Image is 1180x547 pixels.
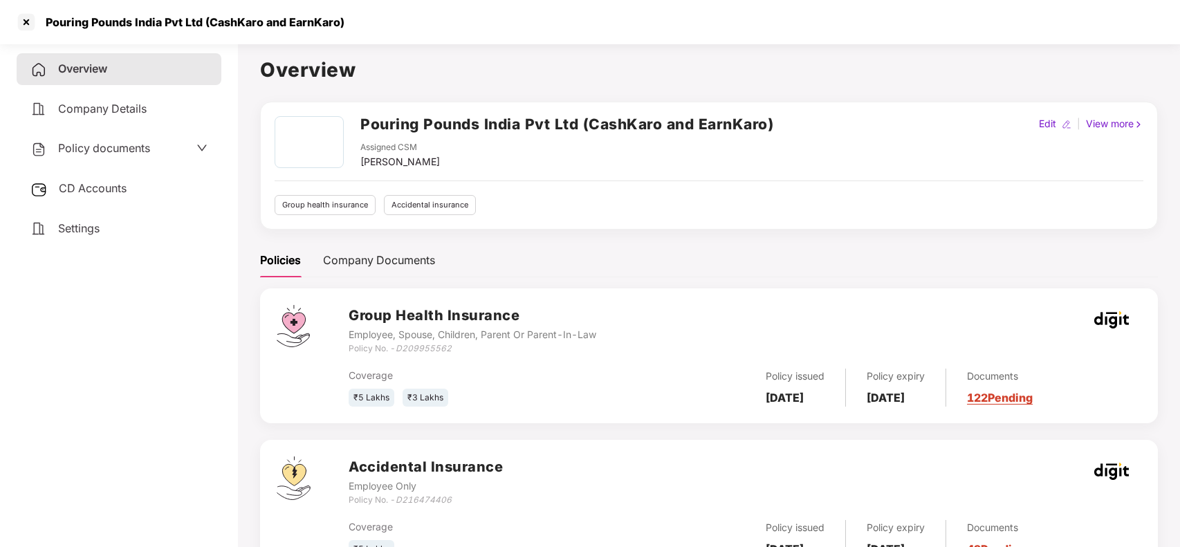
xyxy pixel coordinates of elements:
b: [DATE] [766,391,804,405]
span: Company Details [58,102,147,115]
a: 122 Pending [967,391,1033,405]
img: svg+xml;base64,PHN2ZyB3aWR0aD0iMjUiIGhlaWdodD0iMjQiIHZpZXdCb3g9IjAgMCAyNSAyNCIgZmlsbD0ibm9uZSIgeG... [30,181,48,198]
img: svg+xml;base64,PHN2ZyB4bWxucz0iaHR0cDovL3d3dy53My5vcmcvMjAwMC9zdmciIHdpZHRoPSIyNCIgaGVpZ2h0PSIyNC... [30,141,47,158]
img: godigit.png [1094,463,1129,480]
span: CD Accounts [59,181,127,195]
img: svg+xml;base64,PHN2ZyB4bWxucz0iaHR0cDovL3d3dy53My5vcmcvMjAwMC9zdmciIHdpZHRoPSIyNCIgaGVpZ2h0PSIyNC... [30,221,47,237]
img: svg+xml;base64,PHN2ZyB4bWxucz0iaHR0cDovL3d3dy53My5vcmcvMjAwMC9zdmciIHdpZHRoPSIyNCIgaGVpZ2h0PSIyNC... [30,101,47,118]
div: Coverage [349,519,613,535]
span: Settings [58,221,100,235]
div: Employee Only [349,479,503,494]
span: down [196,142,208,154]
div: ₹5 Lakhs [349,389,394,407]
div: Documents [967,520,1026,535]
div: Policy No. - [349,342,596,355]
div: ₹3 Lakhs [403,389,448,407]
h2: Pouring Pounds India Pvt Ltd (CashKaro and EarnKaro) [360,113,773,136]
div: Edit [1036,116,1059,131]
div: Documents [967,369,1033,384]
b: [DATE] [867,391,905,405]
img: svg+xml;base64,PHN2ZyB4bWxucz0iaHR0cDovL3d3dy53My5vcmcvMjAwMC9zdmciIHdpZHRoPSI0OS4zMjEiIGhlaWdodD... [277,456,311,500]
i: D209955562 [396,343,452,353]
img: godigit.png [1094,311,1129,328]
div: Policy issued [766,369,824,384]
div: [PERSON_NAME] [360,154,440,169]
h3: Accidental Insurance [349,456,503,478]
div: Assigned CSM [360,141,440,154]
div: Group health insurance [275,195,376,215]
div: Coverage [349,368,613,383]
div: | [1074,116,1083,131]
div: Policy issued [766,520,824,535]
span: Overview [58,62,107,75]
div: Policy expiry [867,369,925,384]
img: rightIcon [1134,120,1143,129]
div: Accidental insurance [384,195,476,215]
div: View more [1083,116,1146,131]
span: Policy documents [58,141,150,155]
h3: Group Health Insurance [349,305,596,326]
div: Pouring Pounds India Pvt Ltd (CashKaro and EarnKaro) [37,15,344,29]
div: Policy expiry [867,520,925,535]
div: Policy No. - [349,494,503,507]
img: editIcon [1062,120,1071,129]
img: svg+xml;base64,PHN2ZyB4bWxucz0iaHR0cDovL3d3dy53My5vcmcvMjAwMC9zdmciIHdpZHRoPSI0Ny43MTQiIGhlaWdodD... [277,305,310,347]
div: Company Documents [323,252,435,269]
div: Employee, Spouse, Children, Parent Or Parent-In-Law [349,327,596,342]
h1: Overview [260,55,1158,85]
div: Policies [260,252,301,269]
i: D216474406 [396,494,452,505]
img: svg+xml;base64,PHN2ZyB4bWxucz0iaHR0cDovL3d3dy53My5vcmcvMjAwMC9zdmciIHdpZHRoPSIyNCIgaGVpZ2h0PSIyNC... [30,62,47,78]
